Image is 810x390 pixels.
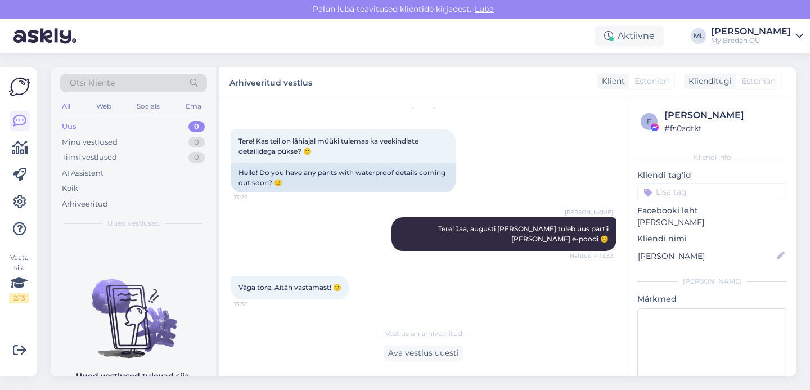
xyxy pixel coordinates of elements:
span: Nähtud ✓ 13:32 [570,252,613,260]
p: Kliendi tag'id [637,169,787,181]
div: All [60,99,73,114]
span: Tere! Jaa, augusti [PERSON_NAME] tuleb uus partii [PERSON_NAME] e-poodi ☺️ [438,225,610,243]
div: Arhiveeritud [62,199,108,210]
div: [PERSON_NAME] [637,276,787,286]
span: f [647,117,651,125]
div: Klient [597,75,625,87]
span: Uued vestlused [107,218,160,228]
a: [PERSON_NAME]My Breden OÜ [711,27,803,45]
div: 0 [188,121,205,132]
span: [PERSON_NAME] [565,208,613,217]
p: Märkmed [637,293,787,305]
div: 0 [188,152,205,163]
div: Socials [134,99,162,114]
div: ML [691,28,706,44]
div: Vaata siia [9,253,29,303]
div: Uus [62,121,76,132]
p: Facebooki leht [637,205,787,217]
span: Väga tore. Aitäh vastamast! 🙂 [238,283,341,292]
label: Arhiveeritud vestlus [229,74,312,89]
input: Lisa tag [637,183,787,200]
span: Vestlus on arhiveeritud [385,329,462,339]
span: Otsi kliente [70,77,115,89]
span: Estonian [741,75,776,87]
div: 0 [188,137,205,148]
input: Lisa nimi [638,250,775,262]
div: Klienditugi [684,75,732,87]
img: Askly Logo [9,76,30,97]
div: Kliendi info [637,153,787,163]
div: Tiimi vestlused [62,152,117,163]
div: # fs0zdtkt [664,122,784,135]
p: Uued vestlused tulevad siia. [76,370,191,382]
div: AI Assistent [62,168,103,179]
div: Aktiivne [595,26,664,46]
div: Web [94,99,114,114]
div: 2 / 3 [9,293,29,303]
img: No chats [51,259,216,360]
div: My Breden OÜ [711,36,791,45]
p: [PERSON_NAME] [637,217,787,228]
span: 13:22 [234,193,276,201]
div: Minu vestlused [62,137,118,148]
div: Email [183,99,207,114]
span: Estonian [634,75,669,87]
div: Kõik [62,183,78,194]
div: Ava vestlus uuesti [384,346,463,361]
span: 13:38 [234,300,276,308]
span: Tere! Kas teil on lähiajal müüki tulemas ka veekindlate detailidega pükse? 🙂 [238,137,420,155]
div: [PERSON_NAME] [664,109,784,122]
div: Hello! Do you have any pants with waterproof details coming out soon? 🙂 [231,163,456,192]
div: [PERSON_NAME] [711,27,791,36]
span: Luba [471,4,497,14]
p: Kliendi nimi [637,233,787,245]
